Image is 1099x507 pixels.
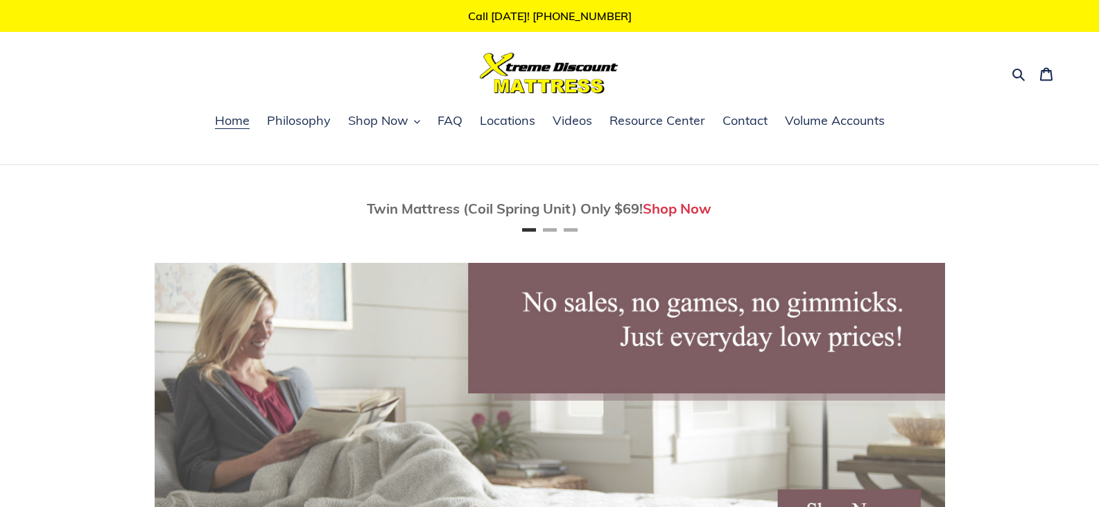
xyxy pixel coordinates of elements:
span: Philosophy [267,112,331,129]
button: Page 2 [543,228,557,232]
span: Twin Mattress (Coil Spring Unit) Only $69! [367,200,643,217]
span: Contact [722,112,768,129]
span: Volume Accounts [785,112,885,129]
span: Shop Now [348,112,408,129]
a: Volume Accounts [778,111,892,132]
button: Shop Now [341,111,427,132]
span: Videos [553,112,592,129]
a: Home [208,111,257,132]
span: Resource Center [609,112,705,129]
a: Resource Center [603,111,712,132]
span: Locations [480,112,535,129]
a: Contact [716,111,775,132]
span: Home [215,112,250,129]
button: Page 3 [564,228,578,232]
a: Locations [473,111,542,132]
button: Page 1 [522,228,536,232]
a: FAQ [431,111,469,132]
span: FAQ [438,112,462,129]
a: Shop Now [643,200,711,217]
a: Videos [546,111,599,132]
img: Xtreme Discount Mattress [480,53,618,94]
a: Philosophy [260,111,338,132]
